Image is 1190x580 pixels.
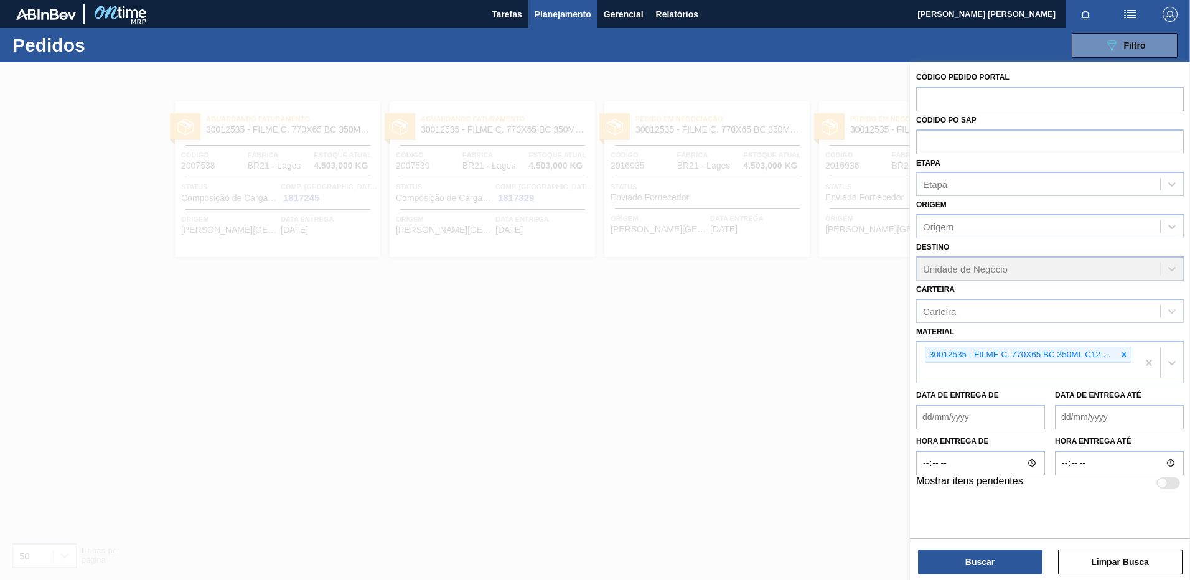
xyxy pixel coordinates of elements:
[1123,7,1138,22] img: userActions
[916,405,1045,429] input: dd/mm/yyyy
[1163,7,1178,22] img: Logout
[535,7,591,22] span: Planejamento
[12,38,199,52] h1: Pedidos
[1055,433,1184,451] label: Hora entrega até
[923,179,947,190] div: Etapa
[916,159,940,167] label: Etapa
[916,285,955,294] label: Carteira
[916,243,949,251] label: Destino
[604,7,644,22] span: Gerencial
[916,327,954,336] label: Material
[1124,40,1146,50] span: Filtro
[1066,6,1105,23] button: Notificações
[916,433,1045,451] label: Hora entrega de
[1072,33,1178,58] button: Filtro
[916,116,977,124] label: Códido PO SAP
[1055,391,1141,400] label: Data de Entrega até
[1055,405,1184,429] input: dd/mm/yyyy
[492,7,522,22] span: Tarefas
[916,200,947,209] label: Origem
[916,475,1023,490] label: Mostrar itens pendentes
[925,347,1117,363] div: 30012535 - FILME C. 770X65 BC 350ML C12 429
[916,73,1010,82] label: Código Pedido Portal
[16,9,76,20] img: TNhmsLtSVTkK8tSr43FrP2fwEKptu5GPRR3wAAAABJRU5ErkJggg==
[656,7,698,22] span: Relatórios
[916,391,999,400] label: Data de Entrega de
[923,222,953,232] div: Origem
[923,306,956,316] div: Carteira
